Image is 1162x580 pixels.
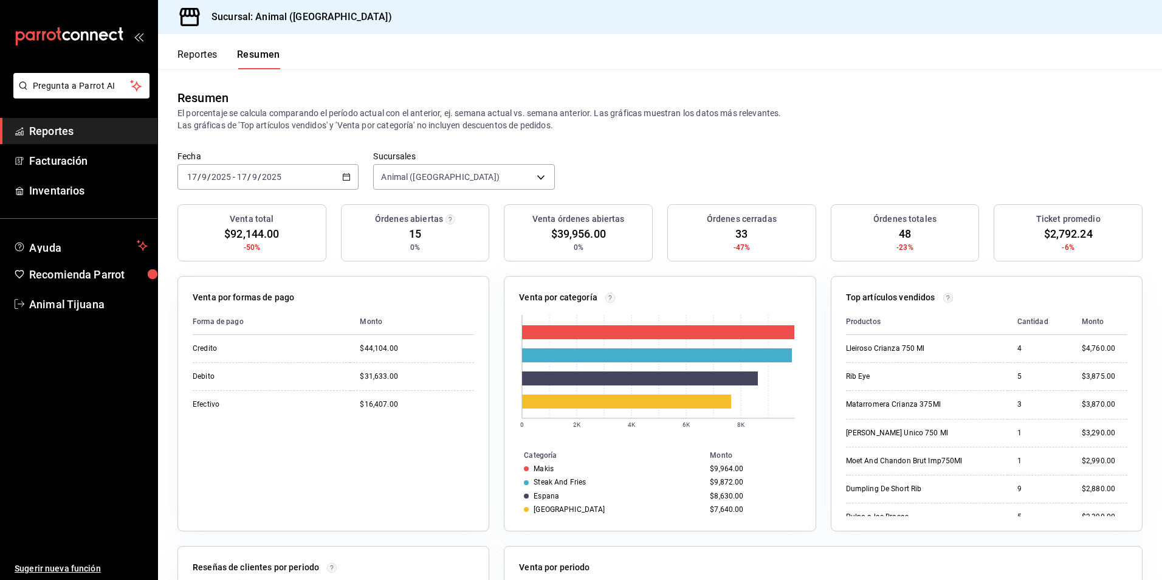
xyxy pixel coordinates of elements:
div: Efectivo [193,399,314,410]
span: / [247,172,251,182]
div: Resumen [177,89,229,107]
div: Steak And Fries [534,478,586,486]
h3: Órdenes abiertas [375,213,443,226]
div: Matarromera Crianza 375Ml [846,399,968,410]
span: Inventarios [29,182,148,199]
span: $2,792.24 [1044,226,1093,242]
div: Dumpling De Short Rib [846,484,968,494]
span: - [233,172,235,182]
th: Monto [705,449,815,462]
div: $8,630.00 [710,492,796,500]
h3: Ticket promedio [1036,213,1101,226]
div: 5 [1017,512,1062,522]
h3: Venta órdenes abiertas [532,213,625,226]
p: Top artículos vendidos [846,291,935,304]
button: open_drawer_menu [134,32,143,41]
button: Resumen [237,49,280,69]
span: / [198,172,201,182]
span: 0% [410,242,420,253]
div: Debito [193,371,314,382]
span: Reportes [29,123,148,139]
div: $2,990.00 [1082,456,1127,466]
div: Rib Eye [846,371,968,382]
input: ---- [261,172,282,182]
th: Forma de pago [193,309,350,335]
text: 0 [520,421,524,428]
div: [GEOGRAPHIC_DATA] [534,505,605,514]
p: Venta por periodo [519,561,590,574]
div: 3 [1017,399,1062,410]
span: -6% [1062,242,1074,253]
span: -47% [734,242,751,253]
span: 0% [574,242,583,253]
th: Cantidad [1008,309,1072,335]
div: $7,640.00 [710,505,796,514]
span: 33 [735,226,748,242]
input: ---- [211,172,232,182]
div: Moet And Chandon Brut Imp750Ml [846,456,968,466]
div: 1 [1017,428,1062,438]
div: Credito [193,344,314,354]
p: El porcentaje se calcula comparando el período actual con el anterior, ej. semana actual vs. sema... [177,107,1143,131]
th: Monto [350,309,474,335]
div: $3,870.00 [1082,399,1127,410]
div: 5 [1017,371,1062,382]
div: $2,390.00 [1082,512,1127,522]
th: Monto [1072,309,1127,335]
th: Categoría [504,449,705,462]
span: Animal ([GEOGRAPHIC_DATA]) [381,171,499,183]
span: / [207,172,211,182]
div: Lleiroso Crianza 750 Ml [846,344,968,354]
text: 4K [628,421,636,428]
text: 8K [737,421,745,428]
div: $4,760.00 [1082,344,1127,354]
span: 48 [899,226,911,242]
button: Pregunta a Parrot AI [13,73,150,98]
text: 2K [573,421,581,428]
h3: Órdenes totales [873,213,937,226]
div: 4 [1017,344,1062,354]
div: $44,104.00 [360,344,474,354]
input: -- [201,172,207,182]
th: Productos [846,309,1008,335]
label: Sucursales [373,152,554,161]
p: Reseñas de clientes por periodo [193,561,319,574]
h3: Órdenes cerradas [707,213,777,226]
span: / [258,172,261,182]
div: 1 [1017,456,1062,466]
div: Espana [534,492,559,500]
p: Venta por formas de pago [193,291,294,304]
text: 6K [682,421,690,428]
span: Ayuda [29,238,132,253]
p: Venta por categoría [519,291,597,304]
span: Facturación [29,153,148,169]
input: -- [236,172,247,182]
div: [PERSON_NAME] Unico 750 Ml [846,428,968,438]
input: -- [252,172,258,182]
span: Animal Tijuana [29,296,148,312]
span: 15 [409,226,421,242]
div: $16,407.00 [360,399,474,410]
div: Makis [534,464,554,473]
span: Sugerir nueva función [15,562,148,575]
div: $9,964.00 [710,464,796,473]
div: 9 [1017,484,1062,494]
div: $3,290.00 [1082,428,1127,438]
span: $92,144.00 [224,226,279,242]
div: navigation tabs [177,49,280,69]
span: -50% [244,242,261,253]
button: Reportes [177,49,218,69]
input: -- [187,172,198,182]
div: $2,880.00 [1082,484,1127,494]
span: -23% [896,242,913,253]
div: $3,875.00 [1082,371,1127,382]
h3: Sucursal: Animal ([GEOGRAPHIC_DATA]) [202,10,392,24]
h3: Venta total [230,213,273,226]
a: Pregunta a Parrot AI [9,88,150,101]
div: $9,872.00 [710,478,796,486]
span: $39,956.00 [551,226,606,242]
span: Recomienda Parrot [29,266,148,283]
span: Pregunta a Parrot AI [33,80,131,92]
div: $31,633.00 [360,371,474,382]
div: Pulpo a las Brasas [846,512,968,522]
